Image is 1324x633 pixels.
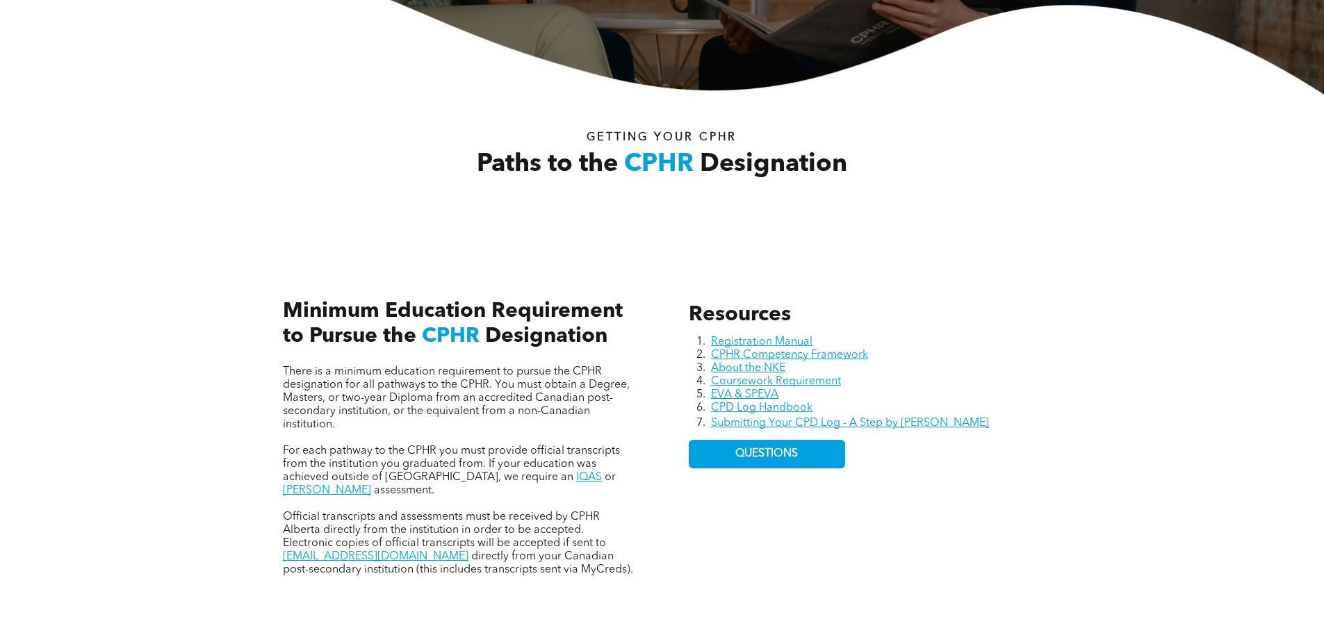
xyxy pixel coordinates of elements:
span: Designation [700,152,847,177]
a: CPHR Competency Framework [711,350,868,361]
a: Submitting Your CPD Log - A Step by [PERSON_NAME] [711,418,989,429]
a: [PERSON_NAME] [283,485,371,496]
span: assessment. [374,485,434,496]
span: or [605,472,616,483]
span: QUESTIONS [735,447,798,461]
a: [EMAIL_ADDRESS][DOMAIN_NAME] [283,551,468,562]
span: Paths to the [477,152,618,177]
span: For each pathway to the CPHR you must provide official transcripts from the institution you gradu... [283,445,620,483]
a: IQAS [576,472,602,483]
a: EVA & SPEVA [711,389,778,400]
span: CPHR [422,326,480,347]
a: About the NKE [711,363,785,374]
span: Minimum Education Requirement to Pursue the [283,301,623,347]
a: Coursework Requirement [711,376,841,387]
span: CPHR [624,152,694,177]
span: Official transcripts and assessments must be received by CPHR Alberta directly from the instituti... [283,511,606,549]
a: Registration Manual [711,336,812,347]
span: Designation [485,326,607,347]
a: CPD Log Handbook [711,402,812,413]
span: Getting your Cphr [587,132,737,143]
a: QUESTIONS [689,440,845,468]
span: There is a minimum education requirement to pursue the CPHR designation for all pathways to the C... [283,366,630,430]
span: Resources [689,304,791,325]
